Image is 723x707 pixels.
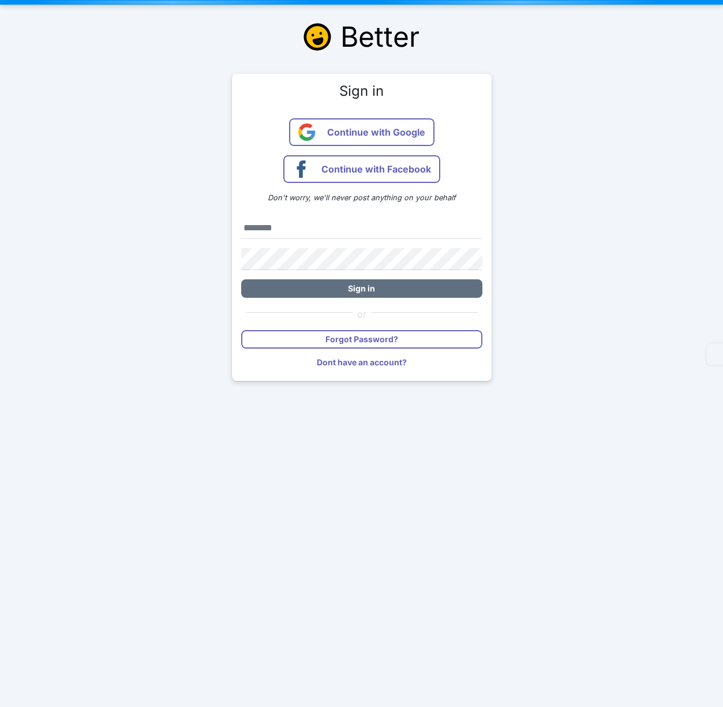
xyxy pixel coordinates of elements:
[327,118,425,146] span: Continue with Google
[289,118,434,146] button: Continue with Google
[268,193,456,202] em: Don't worry, we'll never post anything on your behalf
[321,155,431,183] span: Continue with Facebook
[299,12,424,62] a: Better
[298,124,316,141] img: Continue with Google
[304,23,331,51] img: Better
[283,155,440,183] button: Continue with Facebook
[241,353,482,372] button: Dont have an account?
[241,279,482,298] button: Sign in
[241,330,482,349] button: Forgot Password?
[293,160,310,178] img: Continue with Facebook
[241,83,482,100] h4: Sign in
[241,307,482,321] div: or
